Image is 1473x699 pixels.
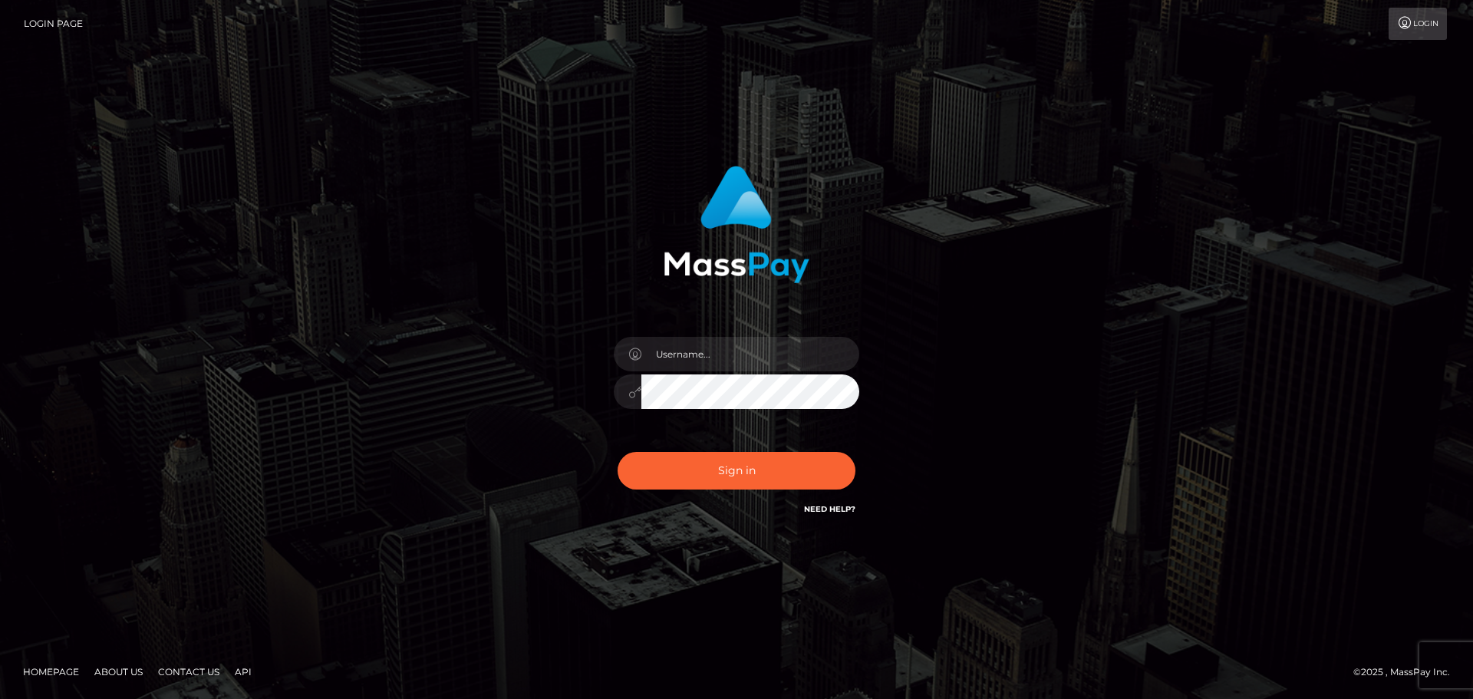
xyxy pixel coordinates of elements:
div: © 2025 , MassPay Inc. [1353,664,1461,681]
button: Sign in [618,452,855,490]
input: Username... [641,337,859,371]
a: Login [1389,8,1447,40]
a: Contact Us [152,660,226,684]
a: Need Help? [804,504,855,514]
img: MassPay Login [664,166,809,283]
a: Login Page [24,8,83,40]
a: API [229,660,258,684]
a: Homepage [17,660,85,684]
a: About Us [88,660,149,684]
